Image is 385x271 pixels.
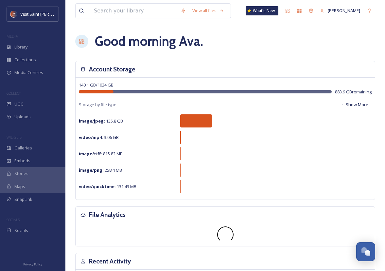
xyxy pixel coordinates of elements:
[337,98,372,111] button: Show More
[20,11,73,17] span: Visit Saint [PERSON_NAME]
[23,260,42,268] a: Privacy Policy
[79,134,103,140] strong: video/mp4 :
[335,89,372,95] span: 883.9 GB remaining
[14,196,32,203] span: SnapLink
[7,34,18,39] span: MEDIA
[79,184,116,189] strong: video/quicktime :
[79,184,136,189] span: 131.43 MB
[79,82,114,88] span: 140.1 GB / 1024 GB
[95,31,203,51] h1: Good morning Ava .
[79,102,116,108] span: Storage by file type
[7,135,22,140] span: WIDGETS
[10,11,17,17] img: Visit%20Saint%20Paul%20Updated%20Profile%20Image.jpg
[14,69,43,76] span: Media Centres
[89,210,126,220] h3: File Analytics
[79,118,123,124] span: 135.8 GB
[189,4,227,17] a: View all files
[328,8,360,13] span: [PERSON_NAME]
[79,167,122,173] span: 258.4 MB
[79,167,104,173] strong: image/png :
[14,114,31,120] span: Uploads
[14,158,30,164] span: Embeds
[14,227,28,234] span: Socials
[14,57,36,63] span: Collections
[356,242,375,261] button: Open Chat
[246,6,278,15] a: What's New
[7,217,20,222] span: SOCIALS
[79,118,105,124] strong: image/jpeg :
[14,101,23,107] span: UGC
[14,44,27,50] span: Library
[14,170,28,177] span: Stories
[14,145,32,151] span: Galleries
[79,151,123,157] span: 815.82 MB
[317,4,363,17] a: [PERSON_NAME]
[14,184,25,190] span: Maps
[89,65,135,74] h3: Account Storage
[23,262,42,266] span: Privacy Policy
[89,257,131,266] h3: Recent Activity
[91,4,177,18] input: Search your library
[79,134,119,140] span: 3.06 GB
[79,151,102,157] strong: image/tiff :
[7,91,21,96] span: COLLECT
